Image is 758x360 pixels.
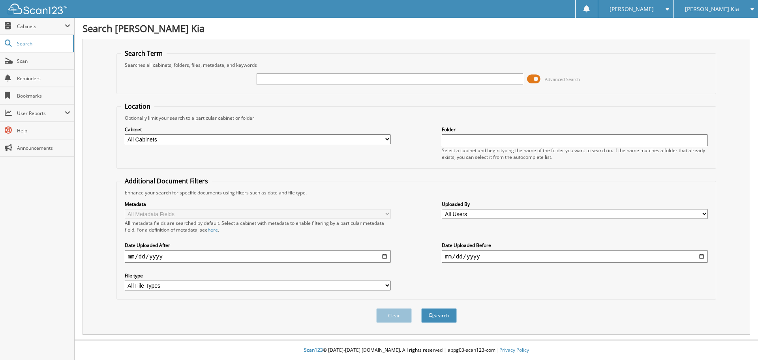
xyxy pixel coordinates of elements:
button: Search [421,308,457,323]
span: Bookmarks [17,92,70,99]
span: Advanced Search [545,76,580,82]
span: Search [17,40,69,47]
div: All metadata fields are searched by default. Select a cabinet with metadata to enable filtering b... [125,220,391,233]
button: Clear [376,308,412,323]
legend: Additional Document Filters [121,177,212,185]
img: scan123-logo-white.svg [8,4,67,14]
span: Cabinets [17,23,65,30]
label: Metadata [125,201,391,207]
label: Folder [442,126,708,133]
label: Date Uploaded Before [442,242,708,249]
span: Scan123 [304,347,323,353]
label: File type [125,272,391,279]
input: end [442,250,708,263]
a: here [208,226,218,233]
span: [PERSON_NAME] Kia [685,7,739,11]
span: User Reports [17,110,65,117]
span: Scan [17,58,70,64]
h1: Search [PERSON_NAME] Kia [83,22,750,35]
span: Help [17,127,70,134]
legend: Location [121,102,154,111]
a: Privacy Policy [499,347,529,353]
div: © [DATE]-[DATE] [DOMAIN_NAME]. All rights reserved | appg03-scan123-com | [75,341,758,360]
input: start [125,250,391,263]
div: Select a cabinet and begin typing the name of the folder you want to search in. If the name match... [442,147,708,160]
div: Optionally limit your search to a particular cabinet or folder [121,115,712,121]
label: Uploaded By [442,201,708,207]
label: Date Uploaded After [125,242,391,249]
label: Cabinet [125,126,391,133]
div: Enhance your search for specific documents using filters such as date and file type. [121,189,712,196]
iframe: Chat Widget [719,322,758,360]
legend: Search Term [121,49,167,58]
span: Announcements [17,145,70,151]
span: Reminders [17,75,70,82]
span: [PERSON_NAME] [610,7,654,11]
div: Searches all cabinets, folders, files, metadata, and keywords [121,62,712,68]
